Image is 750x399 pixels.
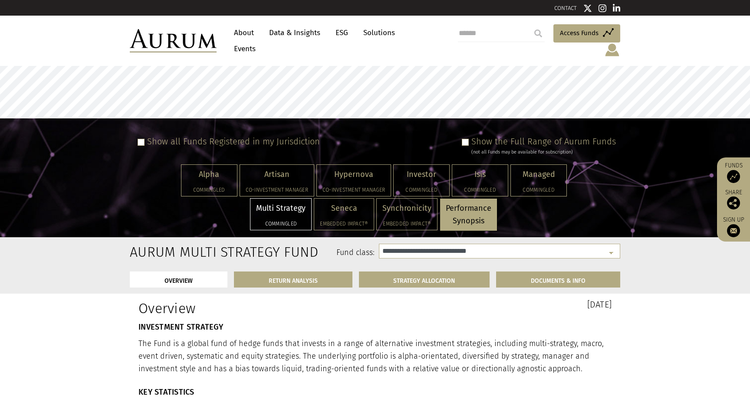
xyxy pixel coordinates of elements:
a: Events [230,41,256,57]
h5: Commingled [256,221,306,226]
h5: Commingled [458,187,502,193]
h5: Commingled [516,187,561,193]
p: Isis [458,168,502,181]
img: Aurum [130,29,217,52]
h1: Overview [138,300,368,317]
div: (not all Funds may be available for subscription) [471,148,616,156]
a: Solutions [359,25,399,41]
img: Linkedin icon [613,4,621,13]
label: Fund class: [214,247,375,258]
p: Alpha [187,168,231,181]
h5: Commingled [187,187,231,193]
h5: Embedded Impact® [320,221,368,226]
img: account-icon.svg [604,43,620,57]
a: CONTACT [554,5,577,11]
p: Investor [399,168,444,181]
h5: Co-investment Manager [246,187,308,193]
h5: Commingled [399,187,444,193]
a: About [230,25,258,41]
p: Seneca [320,202,368,215]
a: Funds [721,162,746,183]
a: STRATEGY ALLOCATION [359,271,490,288]
p: Hypernova [322,168,385,181]
p: Multi Strategy [256,202,306,215]
a: RETURN ANALYSIS [234,271,352,288]
img: Sign up to our newsletter [727,224,740,237]
a: Data & Insights [265,25,325,41]
strong: KEY STATISTICS [138,387,194,397]
label: Show the Full Range of Aurum Funds [471,136,616,147]
div: Share [721,190,746,209]
p: Managed [516,168,561,181]
p: The Fund is a global fund of hedge funds that invests in a range of alternative investment strate... [138,337,612,375]
img: Twitter icon [583,4,592,13]
img: Share this post [727,196,740,209]
input: Submit [530,25,547,42]
a: DOCUMENTS & INFO [496,271,620,288]
label: Show all Funds Registered in my Jurisdiction [147,136,320,147]
p: Synchronicity [382,202,431,215]
p: Artisan [246,168,308,181]
h5: Embedded Impact® [382,221,431,226]
a: Access Funds [553,24,620,43]
a: Sign up [721,216,746,237]
img: Access Funds [727,170,740,183]
a: ESG [331,25,352,41]
h5: Co-investment Manager [322,187,385,193]
strong: INVESTMENT STRATEGY [138,322,223,332]
span: Access Funds [560,28,599,38]
img: Instagram icon [599,4,606,13]
h2: Aurum Multi Strategy Fund [130,244,201,260]
p: Performance Synopsis [446,202,491,227]
h3: [DATE] [382,300,612,309]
